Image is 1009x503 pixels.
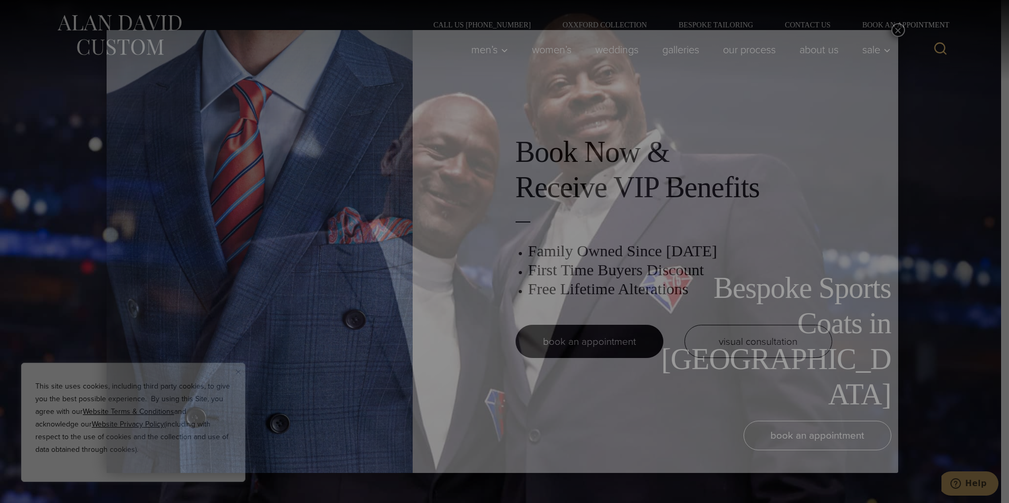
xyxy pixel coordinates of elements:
h3: First Time Buyers Discount [528,260,832,279]
h3: Free Lifetime Alterations [528,279,832,298]
h3: Family Owned Since [DATE] [528,241,832,260]
h2: Book Now & Receive VIP Benefits [516,134,832,205]
span: Help [24,7,45,17]
a: visual consultation [684,325,832,358]
a: book an appointment [516,325,663,358]
button: Close [891,23,905,37]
